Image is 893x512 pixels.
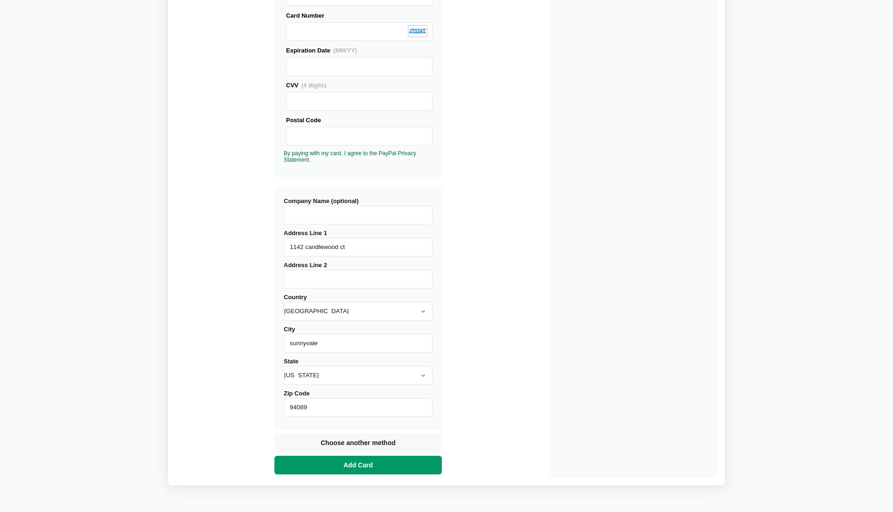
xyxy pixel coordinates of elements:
[284,238,433,256] input: Address Line 1
[286,46,433,55] div: Expiration Date
[284,230,433,256] label: Address Line 1
[319,438,397,447] span: Choose another method
[290,92,428,110] iframe: Secure Credit Card Frame - CVV
[284,398,433,417] input: Zip Code
[333,47,357,54] span: (MM/YY)
[284,270,433,289] input: Address Line 2
[286,80,433,90] div: CVV
[284,390,433,417] label: Zip Code
[290,127,428,145] iframe: Secure Credit Card Frame - Postal Code
[286,115,433,125] div: Postal Code
[284,366,433,385] select: State
[284,326,433,353] label: City
[342,460,375,470] span: Add Card
[284,334,433,353] input: City
[284,206,433,224] input: Company Name (optional)
[290,23,428,40] iframe: Secure Credit Card Frame - Credit Card Number
[274,433,442,452] button: Choose another method
[284,294,433,321] label: Country
[284,302,433,321] select: Country
[290,58,428,75] iframe: Secure Credit Card Frame - Expiration Date
[284,150,416,163] a: By paying with my card, I agree to the PayPal Privacy Statement.
[284,262,433,289] label: Address Line 2
[274,456,442,474] button: Add Card
[284,358,433,385] label: State
[301,82,327,89] span: (4 digits)
[286,11,433,20] div: Card Number
[284,197,433,224] label: Company Name (optional)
